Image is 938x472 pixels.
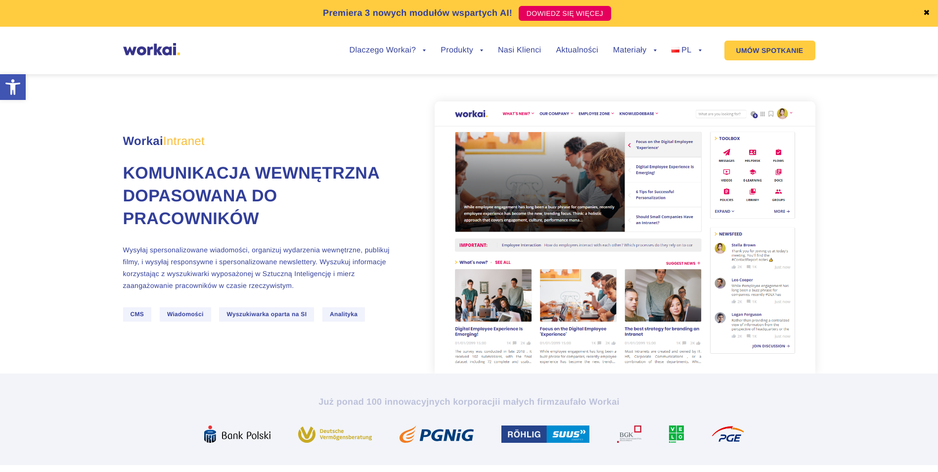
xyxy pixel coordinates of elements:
[497,397,554,407] i: i małych firm
[498,47,541,54] a: Nasi Klienci
[123,162,395,231] h1: Komunikacja wewnętrzna dopasowana do pracowników
[219,307,314,322] span: Wyszukiwarka oparta na SI
[441,47,483,54] a: Produkty
[613,47,657,54] a: Materiały
[123,244,395,291] p: Wysyłaj spersonalizowane wiadomości, organizuj wydarzenia wewnętrzne, publikuj filmy, i wysyłaj r...
[195,396,744,408] h2: Już ponad 100 innowacyjnych korporacji zaufało Workai
[323,6,512,20] p: Premiera 3 nowych modułów wspartych AI!
[123,307,152,322] span: CMS
[724,41,815,60] a: UMÓW SPOTKANIE
[350,47,426,54] a: Dlaczego Workai?
[681,46,691,54] span: PL
[556,47,598,54] a: Aktualności
[123,124,205,147] span: Workai
[322,307,365,322] span: Analityka
[519,6,611,21] a: DOWIEDZ SIĘ WIĘCEJ
[923,9,930,17] a: ✖
[160,307,211,322] span: Wiadomości
[163,135,205,148] em: Intranet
